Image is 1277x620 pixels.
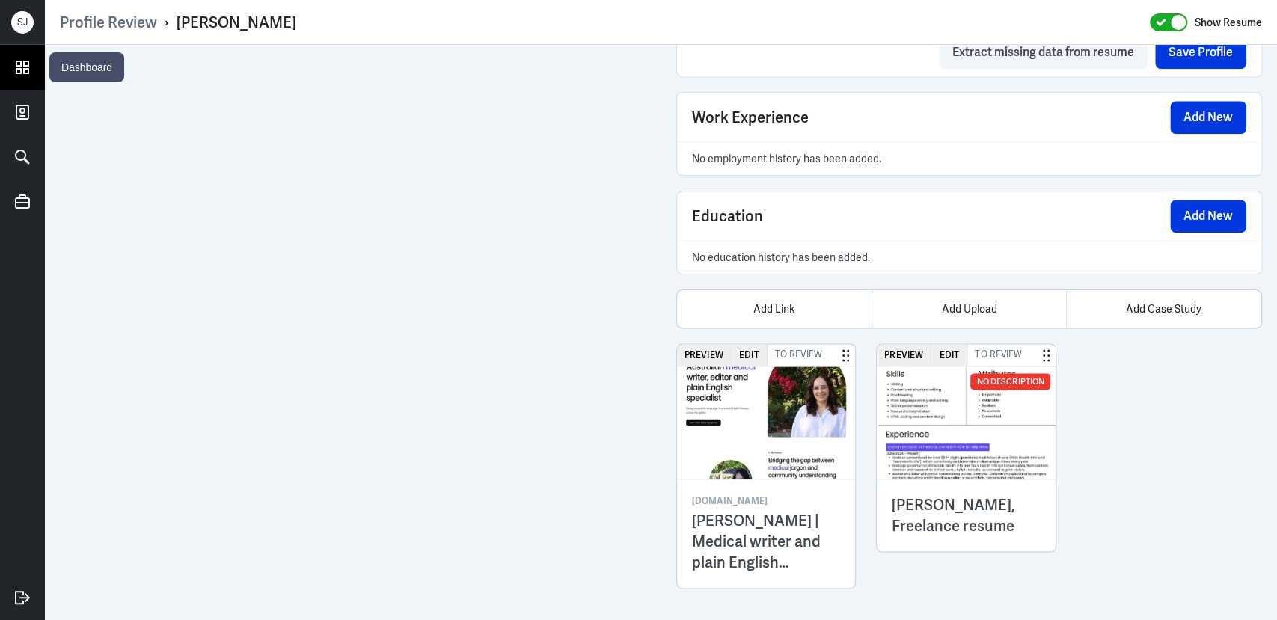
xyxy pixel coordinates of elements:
div: [PERSON_NAME] [177,13,296,32]
button: Save Profile [1155,36,1246,69]
button: Add New [1170,101,1246,134]
div: Add Case Study [1066,290,1261,328]
button: Edit [931,344,967,366]
h3: [PERSON_NAME], Freelance resume [892,494,1041,536]
button: Preview [677,344,732,366]
iframe: https://ppcdn.hiredigital.com/register/b4047722/resumes/549099324/Roche__LabInsights_Medical_Cont... [60,60,646,605]
div: Add Link [677,290,872,328]
span: Work Experience [692,106,809,129]
span: To Review [967,344,1029,366]
button: Add New [1170,200,1246,233]
p: Dashboard [61,58,112,76]
span: Education [692,205,763,227]
div: No Description [970,373,1050,390]
span: To Review [768,344,830,366]
p: No employment history has been added. [692,150,1247,168]
button: Edit [732,344,768,366]
div: S J [11,11,34,34]
button: Preview [877,344,931,366]
h3: [PERSON_NAME] | Medical writer and plain English [692,510,841,573]
p: › [157,13,177,32]
button: Extract missing data from resume [939,36,1148,69]
a: Profile Review [60,13,157,32]
p: No education history has been added. [692,248,1247,266]
p: [DOMAIN_NAME] [692,494,841,508]
span: … [779,553,789,572]
div: Add Upload [872,290,1066,328]
label: Show Resume [1195,13,1262,32]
